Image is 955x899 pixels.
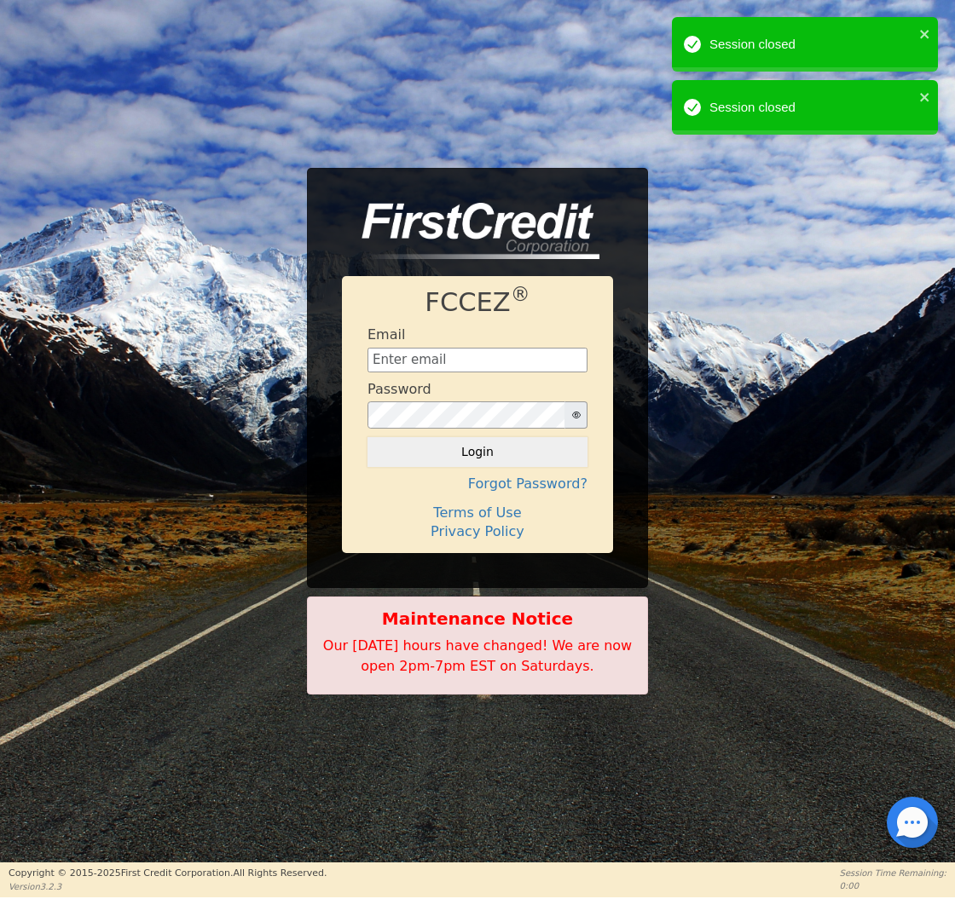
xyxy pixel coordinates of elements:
div: Session closed [709,98,914,118]
p: Copyright © 2015- 2025 First Credit Corporation. [9,867,327,881]
span: Our [DATE] hours have changed! We are now open 2pm-7pm EST on Saturdays. [323,637,632,674]
input: Enter email [368,348,587,373]
h4: Password [368,381,431,397]
h4: Privacy Policy [368,523,587,539]
sup: ® [511,283,530,305]
b: Maintenance Notice [316,606,639,631]
button: Login [368,437,587,466]
input: password [368,401,565,429]
p: Session Time Remaining: [840,867,946,879]
h4: Forgot Password? [368,475,587,492]
div: Session closed [709,35,914,55]
p: Version 3.2.3 [9,880,327,893]
p: 0:00 [840,879,946,892]
h1: FCCEZ [368,287,587,319]
span: All Rights Reserved. [233,867,327,879]
button: close [919,24,931,43]
img: logo-CMu_cnol.png [342,203,599,259]
h4: Terms of Use [368,504,587,521]
h4: Email [368,326,405,343]
button: close [919,87,931,107]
